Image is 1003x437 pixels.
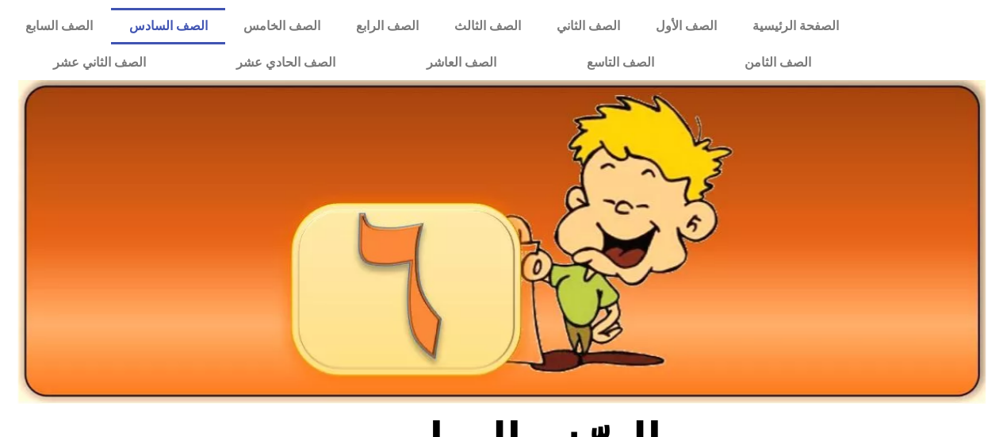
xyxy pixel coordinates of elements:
a: الصف الثاني [538,8,637,44]
a: الصف الأول [637,8,734,44]
a: الصف الثامن [699,44,856,81]
a: الصف السادس [111,8,225,44]
a: الصف الثاني عشر [8,44,191,81]
a: الصف الحادي عشر [191,44,381,81]
a: الصف العاشر [381,44,542,81]
a: الصف الخامس [225,8,338,44]
a: الصف التاسع [542,44,699,81]
a: الصف السابع [8,8,111,44]
a: الصف الثالث [436,8,538,44]
a: الصفحة الرئيسية [734,8,856,44]
a: الصف الرابع [338,8,436,44]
